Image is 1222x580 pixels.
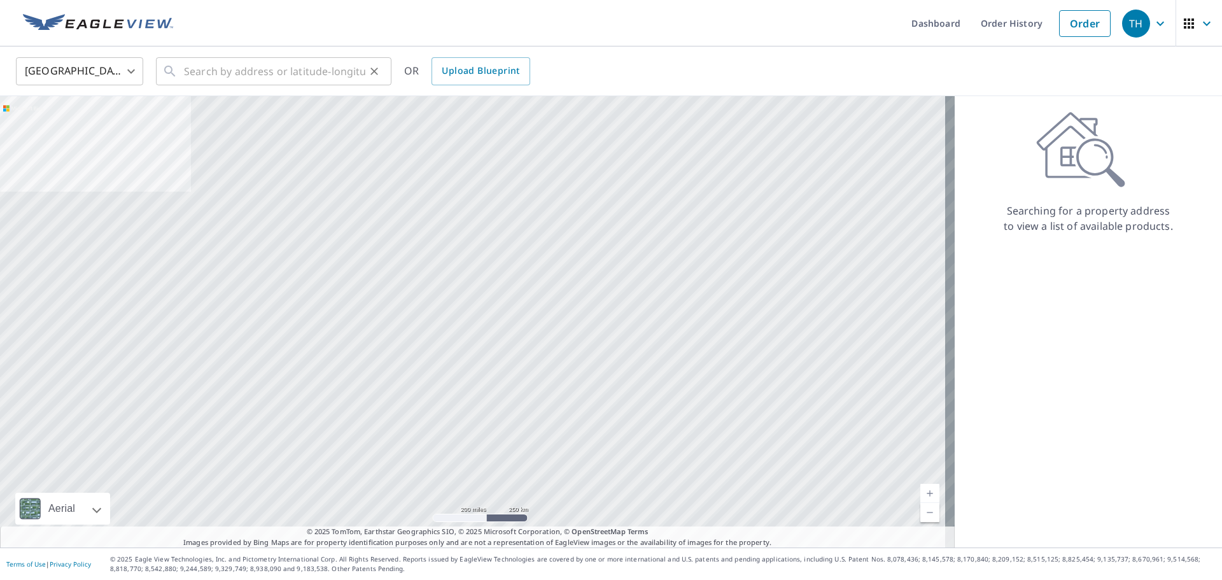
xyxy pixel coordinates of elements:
a: Privacy Policy [50,560,91,569]
button: Clear [365,62,383,80]
a: Terms of Use [6,560,46,569]
div: OR [404,57,530,85]
a: Current Level 5, Zoom In [920,484,939,503]
span: Upload Blueprint [442,63,519,79]
div: [GEOGRAPHIC_DATA] [16,53,143,89]
input: Search by address or latitude-longitude [184,53,365,89]
div: TH [1122,10,1150,38]
div: Aerial [15,493,110,525]
a: Order [1059,10,1111,37]
a: OpenStreetMap [572,527,625,536]
a: Upload Blueprint [432,57,530,85]
img: EV Logo [23,14,173,33]
p: | [6,560,91,568]
p: © 2025 Eagle View Technologies, Inc. and Pictometry International Corp. All Rights Reserved. Repo... [110,555,1216,574]
p: Searching for a property address to view a list of available products. [1003,203,1174,234]
a: Terms [628,527,649,536]
a: Current Level 5, Zoom Out [920,503,939,522]
div: Aerial [45,493,79,525]
span: © 2025 TomTom, Earthstar Geographics SIO, © 2025 Microsoft Corporation, © [307,527,649,537]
